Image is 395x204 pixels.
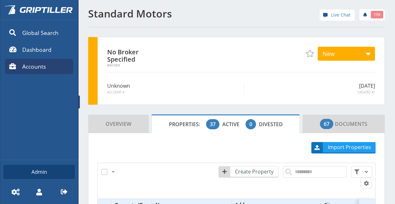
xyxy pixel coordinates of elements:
span: Add to Favorites [306,50,314,57]
a: 106 [359,9,385,20]
span: 0 [249,120,252,128]
span: Divested [259,121,283,128]
div: Unknown [107,82,244,95]
a: Global Search [5,25,73,40]
span: Import Properties [324,143,376,151]
a: Live Chat [320,10,355,21]
span: Global Search [22,29,59,37]
button: New [318,47,375,61]
span: 37 [210,120,216,128]
span: Created At [249,90,375,95]
span: Dashboard [22,45,52,54]
a: Dashboard [5,42,73,57]
div: notifications [355,8,385,21]
span: Accounts [22,62,46,71]
span: Overview [106,118,131,130]
span: Live Chat [331,11,350,18]
span: Broker [107,64,161,67]
a: Import Properties [311,142,376,153]
span: 67 [324,120,329,128]
span: New [322,50,335,58]
div: [DATE] [244,82,375,95]
a: Accounts [5,59,73,74]
a: Admin [3,165,75,179]
span: Active [222,121,244,128]
span: Documents [320,118,367,130]
div: No Broker Specified [107,47,161,67]
h1: Standard Motors [88,8,233,19]
span: Properties: [169,121,205,128]
span: Account # [107,90,239,95]
span: 106 [374,12,380,17]
div: help [320,10,355,23]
